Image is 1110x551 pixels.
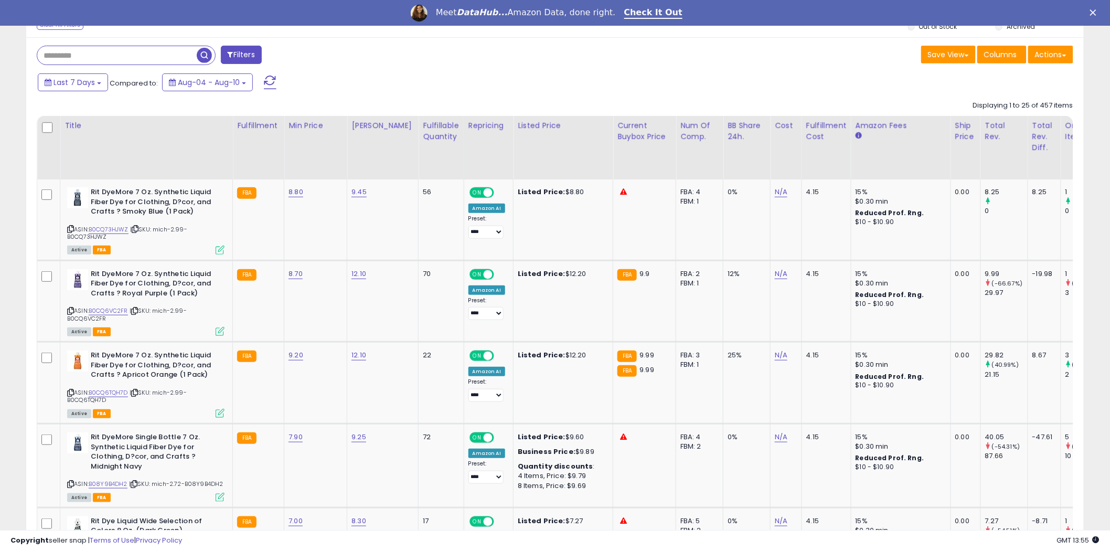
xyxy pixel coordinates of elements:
div: 15% [856,269,943,279]
div: 0.00 [955,351,973,360]
b: Reduced Prof. Rng. [856,453,924,462]
div: Ordered Items [1065,120,1104,142]
div: Total Rev. [985,120,1023,142]
span: All listings currently available for purchase on Amazon [67,327,91,336]
span: 9.99 [639,365,654,375]
span: ON [471,352,484,361]
span: 9.9 [639,269,649,279]
div: 8 Items, Price: $9.69 [518,481,605,491]
b: Listed Price: [518,187,565,197]
div: $10 - $10.90 [856,218,943,227]
div: Preset: [468,460,505,484]
div: 8.25 [1032,187,1053,197]
div: 4.15 [806,187,843,197]
button: Columns [977,46,1027,63]
div: Num of Comp. [680,120,719,142]
a: N/A [775,516,787,526]
div: 87.66 [985,451,1028,461]
div: $0.30 min [856,279,943,288]
b: Listed Price: [518,350,565,360]
div: 0 [1065,206,1108,216]
div: Preset: [468,297,505,321]
img: Profile image for Georgie [411,5,428,22]
small: FBA [237,432,257,444]
span: Last 7 Days [54,77,95,88]
div: [PERSON_NAME] [351,120,414,131]
div: 17 [423,516,455,526]
a: 12.10 [351,350,366,361]
div: 4.15 [806,432,843,442]
div: : [518,462,605,471]
img: 31Tk1V7aDML._SL40_.jpg [67,187,88,208]
a: 7.00 [289,516,303,526]
div: Fulfillable Quantity [423,120,459,142]
a: Privacy Policy [136,535,182,545]
div: $0.30 min [856,442,943,451]
div: 1 [1065,516,1108,526]
div: Fulfillment [237,120,280,131]
div: 9.99 [985,269,1028,279]
span: OFF [492,188,509,197]
span: OFF [492,352,509,361]
small: (50%) [1072,361,1091,369]
div: 0% [728,516,762,526]
small: (-54.31%) [992,442,1020,451]
div: 8.67 [1032,351,1053,360]
div: 4 Items, Price: $9.79 [518,471,605,481]
div: Meet Amazon Data, done right. [436,7,616,18]
div: Amazon AI [468,204,505,213]
b: Rit Dye Liquid Wide Selection of Colors 8 Oz. (Dark Green) [91,516,218,538]
a: 8.30 [351,516,366,526]
div: $10 - $10.90 [856,463,943,472]
div: Displaying 1 to 25 of 457 items [973,101,1073,111]
b: Quantity discounts [518,461,593,471]
div: 0.00 [955,269,973,279]
a: N/A [775,187,787,197]
span: | SKU: mich-2.99-B0CQ73HJWZ [67,225,187,241]
span: Aug-04 - Aug-10 [178,77,240,88]
div: 5 [1065,432,1108,442]
b: Rit DyeMore 7 Oz. Synthetic Liquid Fiber Dye for Clothing, D?cor, and Crafts ? Apricot Orange (1 ... [91,351,218,383]
small: (-66.67%) [992,279,1022,288]
span: FBA [93,246,111,255]
div: 2 [1065,370,1108,379]
div: $0.30 min [856,197,943,206]
span: ON [471,517,484,526]
div: 70 [423,269,455,279]
small: Amazon Fees. [856,131,862,141]
div: FBA: 3 [680,351,715,360]
b: Rit DyeMore Single Bottle 7 Oz. Synthetic Liquid Fiber Dye for Clothing, D?cor, and Crafts ? Midn... [91,432,218,474]
b: Rit DyeMore 7 Oz. Synthetic Liquid Fiber Dye for Clothing, D?cor, and Crafts ? Royal Purple (1 Pack) [91,269,218,301]
div: 56 [423,187,455,197]
div: ASIN: [67,432,225,501]
small: FBA [617,365,637,377]
div: 0.00 [955,187,973,197]
div: Listed Price [518,120,609,131]
button: Save View [921,46,976,63]
span: FBA [93,327,111,336]
div: Min Price [289,120,343,131]
div: Current Buybox Price [617,120,671,142]
div: 72 [423,432,455,442]
div: FBM: 1 [680,197,715,206]
span: ON [471,188,484,197]
div: 22 [423,351,455,360]
div: 12% [728,269,762,279]
b: Reduced Prof. Rng. [856,290,924,299]
div: 4.15 [806,351,843,360]
span: All listings currently available for purchase on Amazon [67,409,91,418]
b: Reduced Prof. Rng. [856,208,924,217]
small: (-66.67%) [1072,279,1103,288]
div: $10 - $10.90 [856,381,943,390]
div: 8.25 [985,187,1028,197]
b: Reduced Prof. Rng. [856,372,924,381]
div: 29.97 [985,288,1028,298]
div: FBM: 1 [680,360,715,369]
button: Filters [221,46,262,64]
img: 41eOWZKBJgL._SL40_.jpg [67,432,88,453]
div: $10 - $10.90 [856,300,943,309]
div: FBA: 2 [680,269,715,279]
a: Terms of Use [90,535,134,545]
span: 9.99 [639,350,654,360]
strong: Copyright [10,535,49,545]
